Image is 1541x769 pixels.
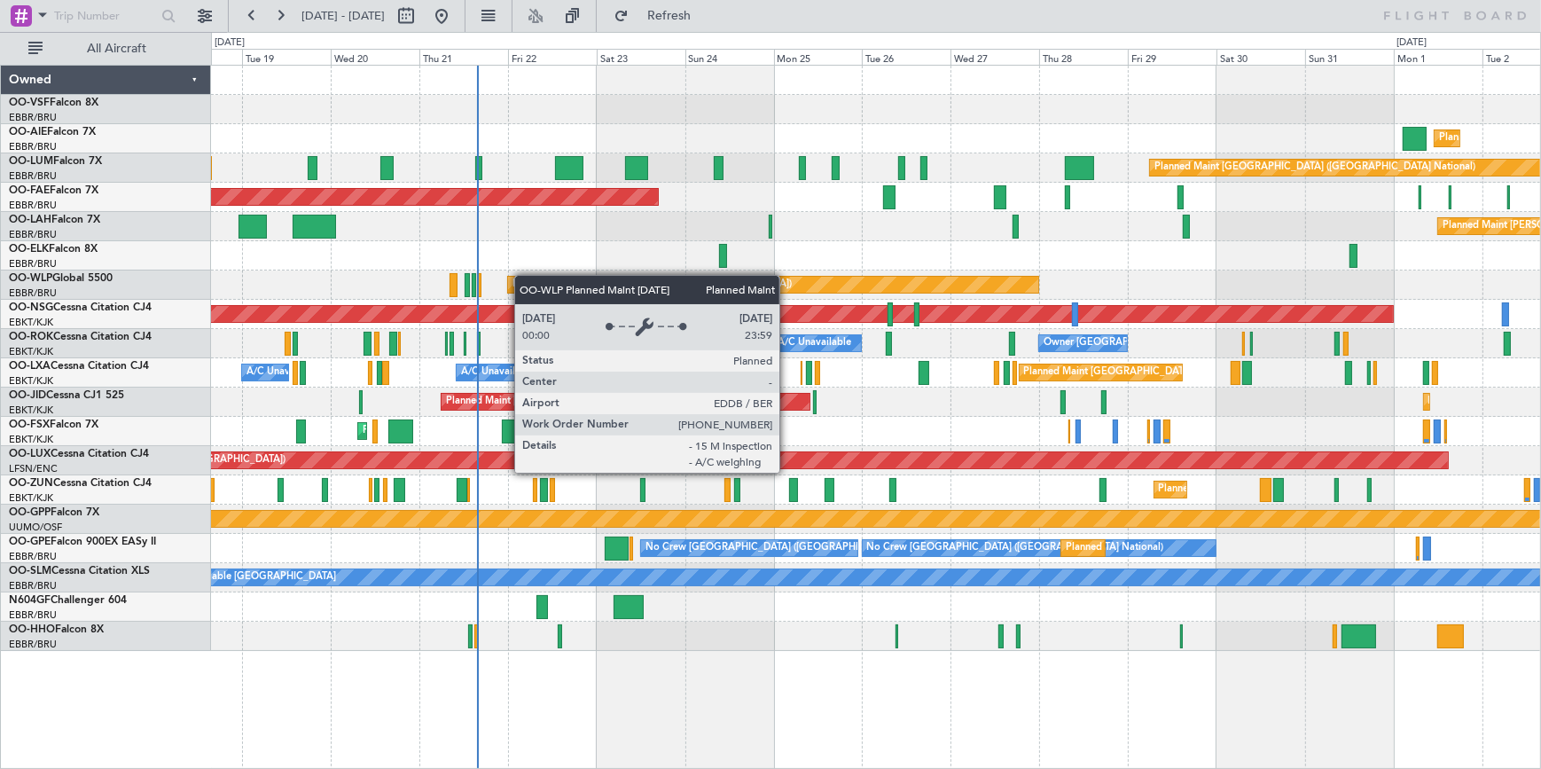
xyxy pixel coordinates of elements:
[9,140,57,153] a: EBBR/BRU
[606,2,712,30] button: Refresh
[9,127,47,137] span: OO-AIE
[9,257,57,271] a: EBBR/BRU
[158,564,336,591] div: A/C Unavailable [GEOGRAPHIC_DATA]
[242,49,331,65] div: Tue 19
[645,535,943,561] div: No Crew [GEOGRAPHIC_DATA] ([GEOGRAPHIC_DATA] National)
[1044,330,1283,357] div: Owner [GEOGRAPHIC_DATA]-[GEOGRAPHIC_DATA]
[9,169,57,183] a: EBBR/BRU
[9,156,102,167] a: OO-LUMFalcon 7X
[632,10,707,22] span: Refresh
[461,359,791,386] div: A/C Unavailable [GEOGRAPHIC_DATA] ([GEOGRAPHIC_DATA] National)
[9,244,98,255] a: OO-ELKFalcon 8X
[9,537,156,547] a: OO-GPEFalcon 900EX EASy II
[331,49,419,65] div: Wed 20
[1154,154,1475,181] div: Planned Maint [GEOGRAPHIC_DATA] ([GEOGRAPHIC_DATA] National)
[1305,49,1394,65] div: Sun 31
[862,49,950,65] div: Tue 26
[685,49,774,65] div: Sun 24
[9,521,62,534] a: UUMO/OSF
[9,420,50,430] span: OO-FSX
[20,35,192,63] button: All Aircraft
[1024,359,1345,386] div: Planned Maint [GEOGRAPHIC_DATA] ([GEOGRAPHIC_DATA] National)
[9,449,51,459] span: OO-LUX
[1039,49,1128,65] div: Thu 28
[301,8,385,24] span: [DATE] - [DATE]
[9,127,96,137] a: OO-AIEFalcon 7X
[9,111,57,124] a: EBBR/BRU
[9,156,53,167] span: OO-LUM
[9,316,53,329] a: EBKT/KJK
[774,49,863,65] div: Mon 25
[363,418,569,444] div: Planned Maint Kortrijk-[GEOGRAPHIC_DATA]
[512,271,792,298] div: Planned Maint [GEOGRAPHIC_DATA] ([GEOGRAPHIC_DATA])
[9,199,57,212] a: EBBR/BRU
[9,185,50,196] span: OO-FAE
[9,273,113,284] a: OO-WLPGlobal 5500
[9,273,52,284] span: OO-WLP
[446,388,725,415] div: Planned Maint [GEOGRAPHIC_DATA] ([GEOGRAPHIC_DATA])
[9,286,57,300] a: EBBR/BRU
[950,49,1039,65] div: Wed 27
[9,507,99,518] a: OO-GPPFalcon 7X
[9,302,152,313] a: OO-NSGCessna Citation CJ4
[1066,535,1387,561] div: Planned Maint [GEOGRAPHIC_DATA] ([GEOGRAPHIC_DATA] National)
[46,43,187,55] span: All Aircraft
[9,478,53,489] span: OO-ZUN
[9,345,53,358] a: EBKT/KJK
[1216,49,1305,65] div: Sat 30
[246,359,576,386] div: A/C Unavailable [GEOGRAPHIC_DATA] ([GEOGRAPHIC_DATA] National)
[9,507,51,518] span: OO-GPP
[215,35,245,51] div: [DATE]
[508,49,597,65] div: Fri 22
[1128,49,1216,65] div: Fri 29
[9,390,46,401] span: OO-JID
[9,566,51,577] span: OO-SLM
[9,579,57,592] a: EBBR/BRU
[9,228,57,241] a: EBBR/BRU
[9,595,127,606] a: N604GFChallenger 604
[9,478,152,489] a: OO-ZUNCessna Citation CJ4
[1396,35,1427,51] div: [DATE]
[9,215,51,225] span: OO-LAH
[9,185,98,196] a: OO-FAEFalcon 7X
[9,374,53,388] a: EBKT/KJK
[9,215,100,225] a: OO-LAHFalcon 7X
[867,535,1164,561] div: No Crew [GEOGRAPHIC_DATA] ([GEOGRAPHIC_DATA] National)
[597,49,685,65] div: Sat 23
[9,420,98,430] a: OO-FSXFalcon 7X
[54,3,156,29] input: Trip Number
[9,244,49,255] span: OO-ELK
[9,638,57,651] a: EBBR/BRU
[9,449,149,459] a: OO-LUXCessna Citation CJ4
[9,608,57,622] a: EBBR/BRU
[9,390,124,401] a: OO-JIDCessna CJ1 525
[9,462,58,475] a: LFSN/ENC
[9,433,53,446] a: EBKT/KJK
[9,550,57,563] a: EBBR/BRU
[9,98,50,108] span: OO-VSF
[9,595,51,606] span: N604GF
[9,332,53,342] span: OO-ROK
[9,332,152,342] a: OO-ROKCessna Citation CJ4
[9,491,53,505] a: EBKT/KJK
[778,330,852,357] div: A/C Unavailable
[9,361,149,372] a: OO-LXACessna Citation CJ4
[1394,49,1482,65] div: Mon 1
[9,537,51,547] span: OO-GPE
[9,361,51,372] span: OO-LXA
[419,49,508,65] div: Thu 21
[9,624,104,635] a: OO-HHOFalcon 8X
[9,302,53,313] span: OO-NSG
[9,98,98,108] a: OO-VSFFalcon 8X
[1159,476,1365,503] div: Planned Maint Kortrijk-[GEOGRAPHIC_DATA]
[9,624,55,635] span: OO-HHO
[9,404,53,417] a: EBKT/KJK
[9,566,150,577] a: OO-SLMCessna Citation XLS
